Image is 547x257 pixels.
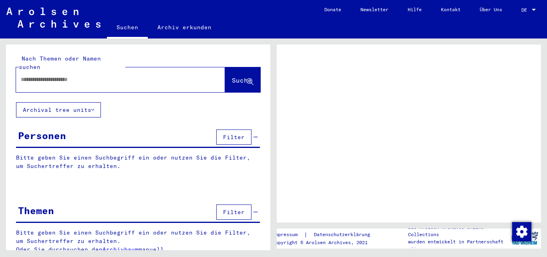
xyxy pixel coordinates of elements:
[512,222,531,241] img: Zustimmung ändern
[16,154,260,170] p: Bitte geben Sie einen Suchbegriff ein oder nutzen Sie die Filter, um Suchertreffer zu erhalten.
[216,204,251,220] button: Filter
[272,239,380,246] p: Copyright © Arolsen Archives, 2021
[16,229,260,254] p: Bitte geben Sie einen Suchbegriff ein oder nutzen Sie die Filter, um Suchertreffer zu erhalten. O...
[16,102,101,117] button: Archival tree units
[18,128,66,143] div: Personen
[107,18,148,38] a: Suchen
[103,246,139,253] a: Archivbaum
[19,55,101,71] mat-label: Nach Themen oder Namen suchen
[6,8,101,28] img: Arolsen_neg.svg
[408,224,508,238] p: Die Arolsen Archives Online-Collections
[272,231,380,239] div: |
[223,208,245,216] span: Filter
[521,7,530,13] span: DE
[225,67,260,92] button: Suche
[216,130,251,145] button: Filter
[308,231,380,239] a: Datenschutzerklärung
[272,231,304,239] a: Impressum
[223,134,245,141] span: Filter
[408,238,508,253] p: wurden entwickelt in Partnerschaft mit
[18,203,54,218] div: Themen
[510,228,540,248] img: yv_logo.png
[232,76,252,84] span: Suche
[148,18,221,37] a: Archiv erkunden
